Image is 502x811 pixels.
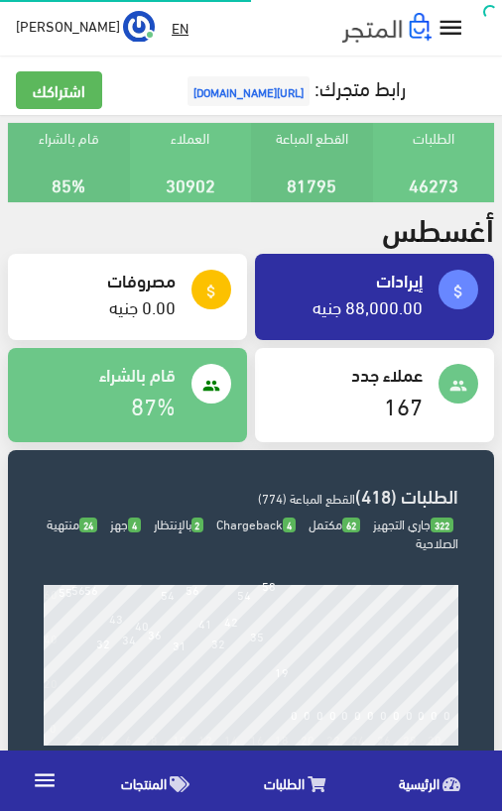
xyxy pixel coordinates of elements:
[44,486,458,505] h3: الطلبات (418)
[59,582,72,600] div: 55
[287,168,336,200] a: 81795
[16,13,120,38] span: [PERSON_NAME]
[250,732,264,746] div: 16
[110,512,141,535] span: جهز
[198,732,212,746] div: 12
[377,732,391,746] div: 26
[251,123,372,202] div: القطع المباعة
[154,512,204,535] span: بالإنتظار
[232,755,367,806] a: الطلبات
[382,210,494,245] h2: أغسطس
[164,10,196,46] a: EN
[367,755,502,806] a: الرئيسية
[52,168,85,200] a: 85%
[84,580,98,598] div: 56
[186,580,199,598] div: 56
[183,68,406,105] a: رابط متجرك:[URL][DOMAIN_NAME]
[188,76,310,106] span: [URL][DOMAIN_NAME]
[16,10,155,42] a: ... [PERSON_NAME]
[437,14,465,43] i: 
[202,283,220,300] i: attach_money
[373,512,453,535] span: جاري التجهيز
[47,512,458,555] span: منتهية الصلاحية
[121,770,167,795] span: المنتجات
[301,732,314,746] div: 20
[449,283,467,300] i: attach_money
[173,732,187,746] div: 10
[128,518,141,532] span: 4
[409,168,458,200] a: 46273
[32,767,58,793] i: 
[373,123,494,202] div: الطلبات
[309,512,360,535] span: مكتمل
[342,518,360,532] span: 62
[71,580,85,598] div: 56
[202,377,220,395] i: people
[403,732,417,746] div: 28
[283,518,296,532] span: 4
[79,518,97,532] span: 24
[109,290,176,322] a: 0.00 جنيه
[216,512,296,535] span: Chargeback
[351,732,365,746] div: 24
[130,123,251,202] div: العملاء
[125,732,132,746] div: 6
[151,732,158,746] div: 8
[191,518,204,532] span: 2
[399,770,439,795] span: الرئيسية
[449,377,467,395] i: people
[384,383,423,425] a: 167
[271,364,423,384] h4: عملاء جدد
[428,732,441,746] div: 30
[74,732,81,746] div: 2
[123,11,155,43] img: ...
[313,290,423,322] a: 88,000.00 جنيه
[99,732,106,746] div: 4
[24,364,176,384] h4: قام بالشراء
[431,518,453,532] span: 322
[271,270,423,290] h4: إيرادات
[131,383,176,425] a: 87%
[224,732,238,746] div: 14
[172,15,188,40] u: EN
[89,755,231,806] a: المنتجات
[8,123,129,202] div: قام بالشراء
[275,732,289,746] div: 18
[262,576,276,594] div: 58
[16,71,102,109] a: اشتراكك
[264,770,305,795] span: الطلبات
[24,270,176,290] h4: مصروفات
[342,13,432,43] img: .
[166,168,215,200] a: 30902
[258,486,355,510] span: القطع المباعة (774)
[326,732,340,746] div: 22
